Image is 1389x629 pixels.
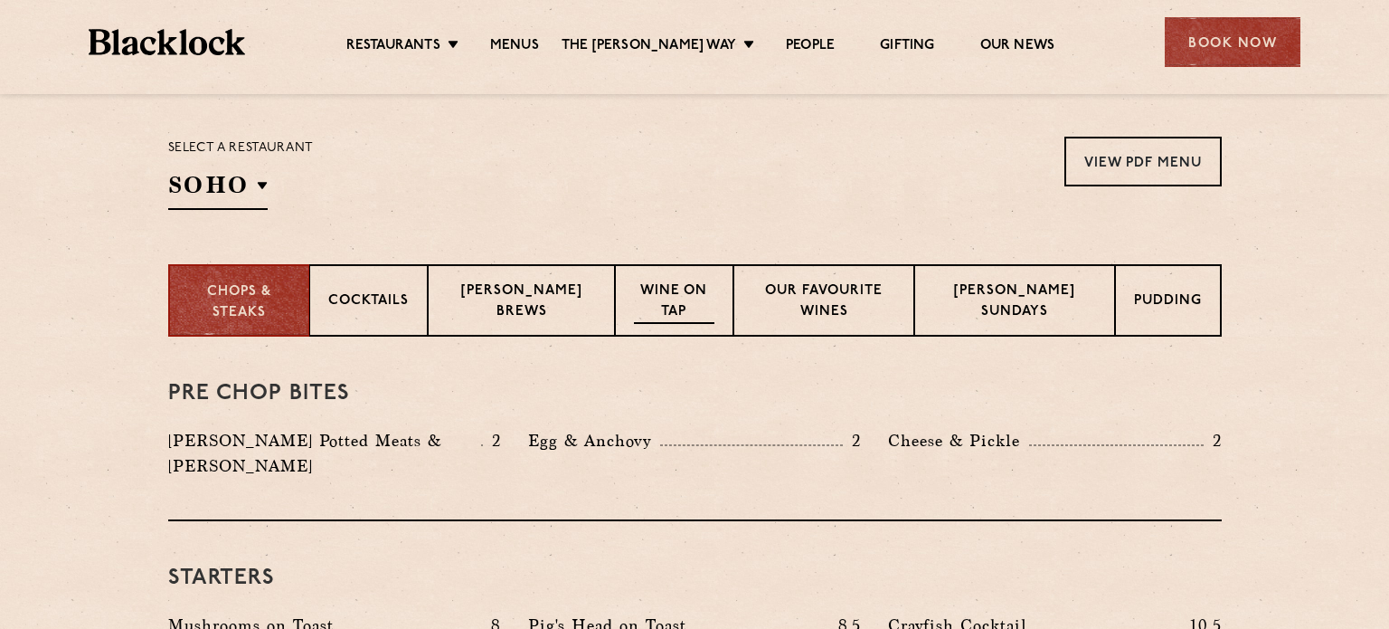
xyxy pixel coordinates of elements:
[346,37,440,57] a: Restaurants
[980,37,1055,57] a: Our News
[188,282,291,323] p: Chops & Steaks
[562,37,736,57] a: The [PERSON_NAME] Way
[168,382,1222,405] h3: Pre Chop Bites
[880,37,934,57] a: Gifting
[447,281,595,324] p: [PERSON_NAME] Brews
[483,429,501,453] p: 2
[168,137,314,160] p: Select a restaurant
[168,567,1222,590] h3: Starters
[328,291,409,314] p: Cocktails
[490,37,539,57] a: Menus
[933,281,1096,324] p: [PERSON_NAME] Sundays
[1204,429,1222,453] p: 2
[843,429,861,453] p: 2
[634,281,714,324] p: Wine on Tap
[752,281,895,324] p: Our favourite wines
[888,428,1029,453] p: Cheese & Pickle
[786,37,835,57] a: People
[1134,291,1202,314] p: Pudding
[89,29,245,55] img: BL_Textured_Logo-footer-cropped.svg
[528,428,660,453] p: Egg & Anchovy
[1064,137,1222,186] a: View PDF Menu
[1165,17,1300,67] div: Book Now
[168,428,481,479] p: [PERSON_NAME] Potted Meats & [PERSON_NAME]
[168,169,268,210] h2: SOHO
